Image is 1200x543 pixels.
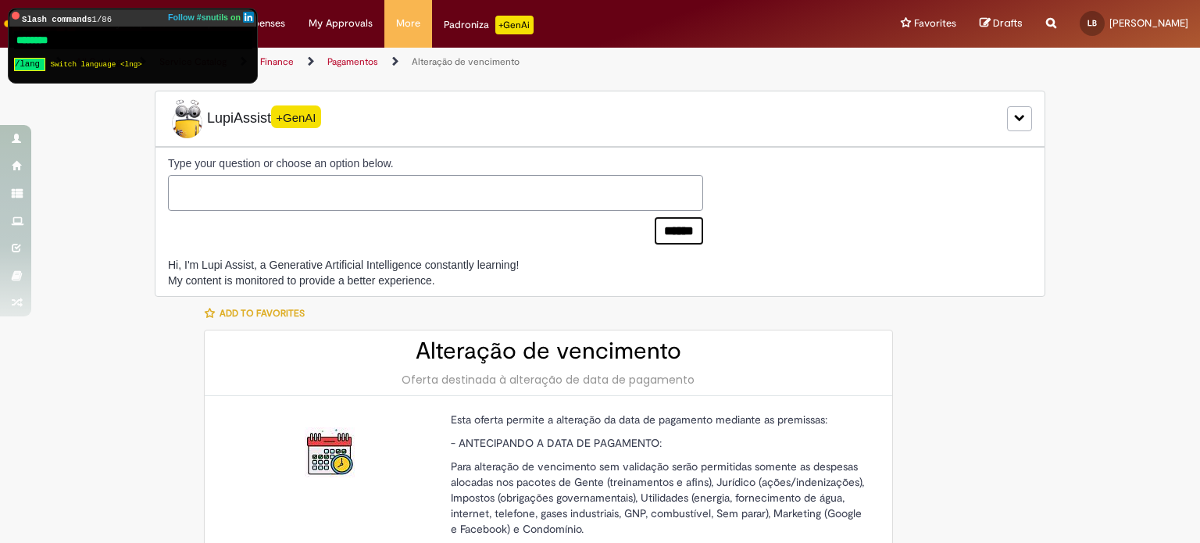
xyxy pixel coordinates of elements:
[914,16,956,31] span: Favorites
[2,8,82,39] img: ServiceNow
[444,16,534,34] div: Padroniza
[451,459,865,537] p: Para alteração de vencimento sem validação serão permitidas somente as despesas alocadas nos paco...
[92,15,112,24] span: 1/86
[9,9,256,27] div: Slash commands
[1109,16,1188,30] span: [PERSON_NAME]
[412,55,520,68] a: Alteração de vencimento
[980,16,1023,31] a: Drafts
[220,372,877,388] div: Oferta destinada à alteração de data de pagamento
[1087,18,1097,28] span: LB
[396,16,420,31] span: More
[168,99,321,138] span: LupiAssist
[50,60,142,69] span: Switch language <lng>
[451,412,865,427] p: Esta oferta permite a alteração da data de pagamento mediante as premissas:
[168,99,207,138] img: Lupi
[168,257,519,288] div: Hi, I'm Lupi Assist, a Generative Artificial Intelligence constantly learning! My content is moni...
[220,338,877,364] h2: Alteração de vencimento
[309,16,373,31] span: My Approvals
[12,48,788,77] ul: Page breadcrumbs
[168,9,256,25] a: Follow #snutils on
[495,16,534,34] p: +GenAi
[451,435,865,451] p: - ANTECIPANDO A DATA DE PAGAMENTO:
[204,297,313,330] button: Add to favorites
[168,155,703,171] label: Type your question or choose an option below.
[155,91,1045,147] div: LupiLupiAssist+GenAI
[993,16,1023,30] span: Drafts
[260,55,294,68] a: Finance
[327,55,378,68] a: Pagamentos
[14,58,45,71] span: /lang
[220,307,305,320] span: Add to favorites
[305,427,355,477] img: Alteração de vencimento
[271,105,321,128] span: +GenAI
